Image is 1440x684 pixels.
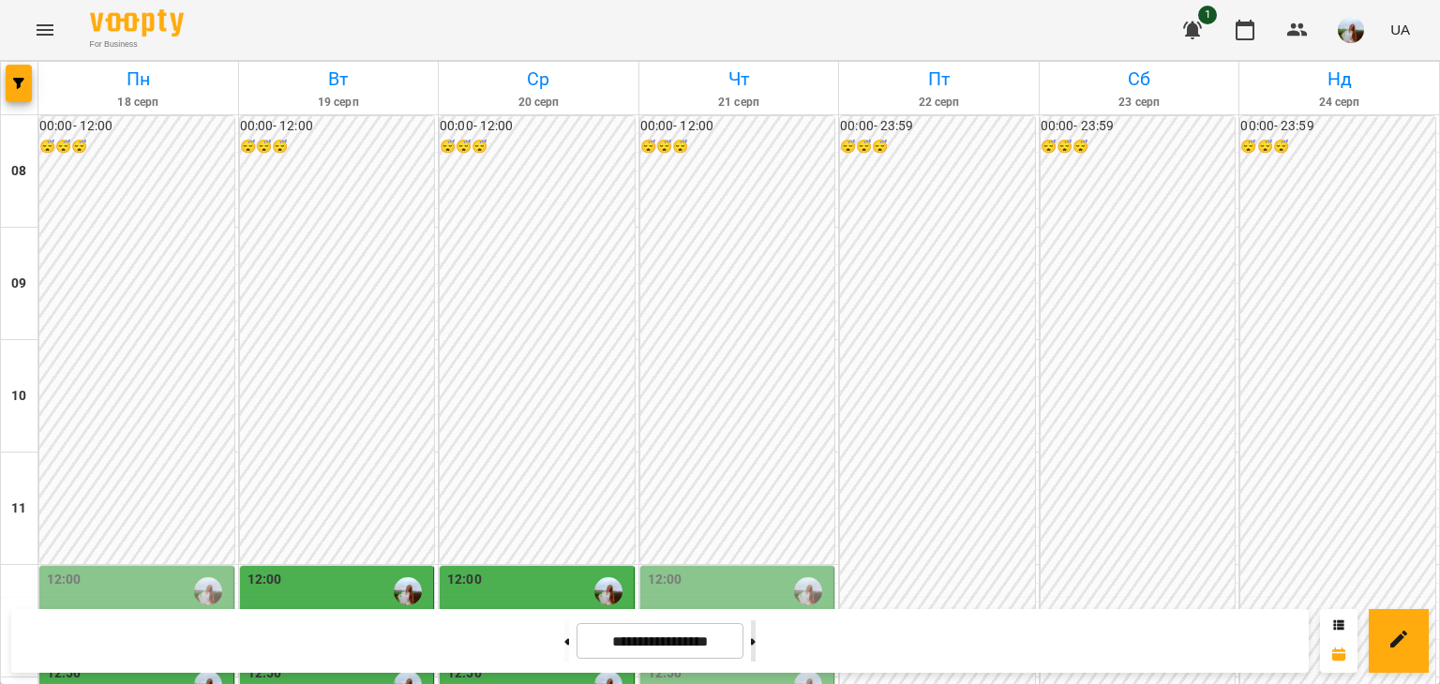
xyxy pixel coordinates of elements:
h6: 22 серп [842,94,1036,112]
h6: 😴😴😴 [1240,137,1435,157]
img: Шемедюк Дарина Олександрівна [394,577,422,605]
label: 12:00 [447,570,482,590]
h6: Сб [1042,65,1237,94]
h6: 24 серп [1242,94,1436,112]
h6: 09 [11,274,26,294]
h6: Пт [842,65,1036,94]
h6: 00:00 - 12:00 [240,116,435,137]
h6: 00:00 - 12:00 [39,116,234,137]
img: Voopty Logo [90,9,184,37]
h6: 19 серп [242,94,436,112]
h6: 10 [11,386,26,407]
h6: Ср [442,65,636,94]
h6: 18 серп [41,94,235,112]
h6: Нд [1242,65,1436,94]
h6: 😴😴😴 [39,137,234,157]
h6: 00:00 - 23:59 [1041,116,1236,137]
h6: 00:00 - 23:59 [840,116,1035,137]
h6: 08 [11,161,26,182]
h6: 23 серп [1042,94,1237,112]
h6: 😴😴😴 [640,137,835,157]
label: 12:00 [247,570,282,590]
img: Шемедюк Дарина Олександрівна [194,577,222,605]
h6: 😴😴😴 [440,137,635,157]
label: 12:00 [47,570,82,590]
span: For Business [90,38,184,51]
img: Шемедюк Дарина Олександрівна [594,577,622,605]
h6: 00:00 - 12:00 [640,116,835,137]
h6: 😴😴😴 [840,137,1035,157]
h6: Пн [41,65,235,94]
h6: 00:00 - 12:00 [440,116,635,137]
h6: 11 [11,498,26,519]
img: 1b82cdbc68fd32853a67547598c0d3c2.jpg [1338,17,1364,43]
span: UA [1390,20,1410,39]
h6: Вт [242,65,436,94]
button: UA [1383,12,1417,47]
h6: 20 серп [442,94,636,112]
label: 12:00 [648,570,682,590]
h6: Чт [642,65,836,94]
h6: 21 серп [642,94,836,112]
span: 1 [1198,6,1217,24]
h6: 😴😴😴 [1041,137,1236,157]
h6: 00:00 - 23:59 [1240,116,1435,137]
button: Menu [22,7,67,52]
h6: 😴😴😴 [240,137,435,157]
img: Шемедюк Дарина Олександрівна [794,577,822,605]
